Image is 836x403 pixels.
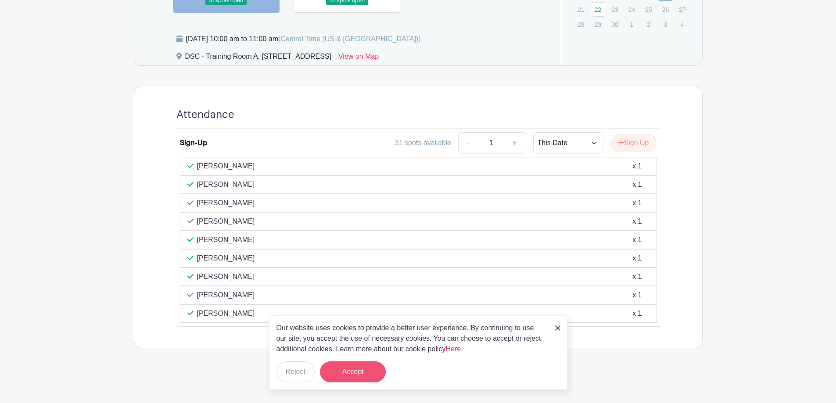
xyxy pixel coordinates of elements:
p: [PERSON_NAME] [197,161,255,171]
div: [DATE] 10:00 am to 11:00 am [186,34,421,44]
p: 28 [574,18,588,31]
a: + [504,132,526,153]
button: Sign Up [610,134,657,152]
div: x 1 [632,198,642,208]
p: [PERSON_NAME] [197,271,255,282]
div: x 1 [632,290,642,300]
p: [PERSON_NAME] [197,253,255,264]
div: x 1 [632,179,642,190]
a: View on Map [338,51,379,65]
p: [PERSON_NAME] [197,235,255,245]
p: [PERSON_NAME] [197,198,255,208]
p: 24 [624,3,639,16]
p: 27 [675,3,689,16]
p: [PERSON_NAME] [197,179,255,190]
div: x 1 [632,271,642,282]
div: x 1 [632,216,642,227]
button: Reject [276,361,315,382]
span: (Central Time (US & [GEOGRAPHIC_DATA])) [278,35,421,43]
img: close_button-5f87c8562297e5c2d7936805f587ecaba9071eb48480494691a3f1689db116b3.svg [555,325,560,331]
div: x 1 [632,161,642,171]
div: x 1 [632,308,642,319]
p: 3 [658,18,673,31]
h4: Attendance [176,108,234,121]
p: 29 [591,18,605,31]
p: 2 [641,18,656,31]
p: Our website uses cookies to provide a better user experience. By continuing to use our site, you ... [276,323,546,354]
button: Accept [320,361,386,382]
p: 23 [607,3,622,16]
a: Here [446,345,461,353]
p: 30 [607,18,622,31]
div: x 1 [632,235,642,245]
p: 1 [624,18,639,31]
p: [PERSON_NAME] [197,308,255,319]
a: - [458,132,478,153]
p: 25 [641,3,656,16]
p: [PERSON_NAME] [197,216,255,227]
div: x 1 [632,253,642,264]
div: Sign-Up [180,138,207,148]
p: 4 [675,18,689,31]
a: 22 [591,2,605,17]
div: 31 spots available [395,138,451,148]
p: 26 [658,3,673,16]
p: 21 [574,3,588,16]
div: DSC - Training Room A, [STREET_ADDRESS] [185,51,331,65]
p: [PERSON_NAME] [197,290,255,300]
